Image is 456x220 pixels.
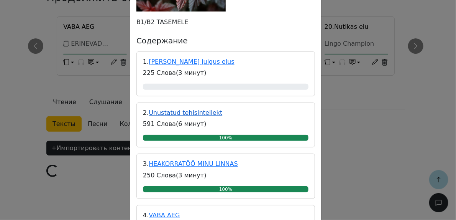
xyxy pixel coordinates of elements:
[143,160,308,167] h6: 3.
[143,58,308,65] h6: 1.
[136,36,315,45] h5: Содержание
[149,109,222,116] a: Unustatud tehisintellekt
[143,109,308,116] h6: 2.
[143,186,308,192] div: 100%
[143,68,308,78] p: 225 Слова ( 3 минут )
[143,119,308,129] p: 591 Слова ( 6 минут )
[149,160,238,167] a: HEAKORRATÖÖ MINU LINNAS
[136,18,315,27] p: B1/B2 TASEMELE
[149,212,180,219] a: VABA AEG
[149,58,235,65] a: [PERSON_NAME] julgus elus
[143,135,308,141] div: 100%
[143,212,308,219] h6: 4.
[143,171,308,180] p: 250 Слова ( 3 минут )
